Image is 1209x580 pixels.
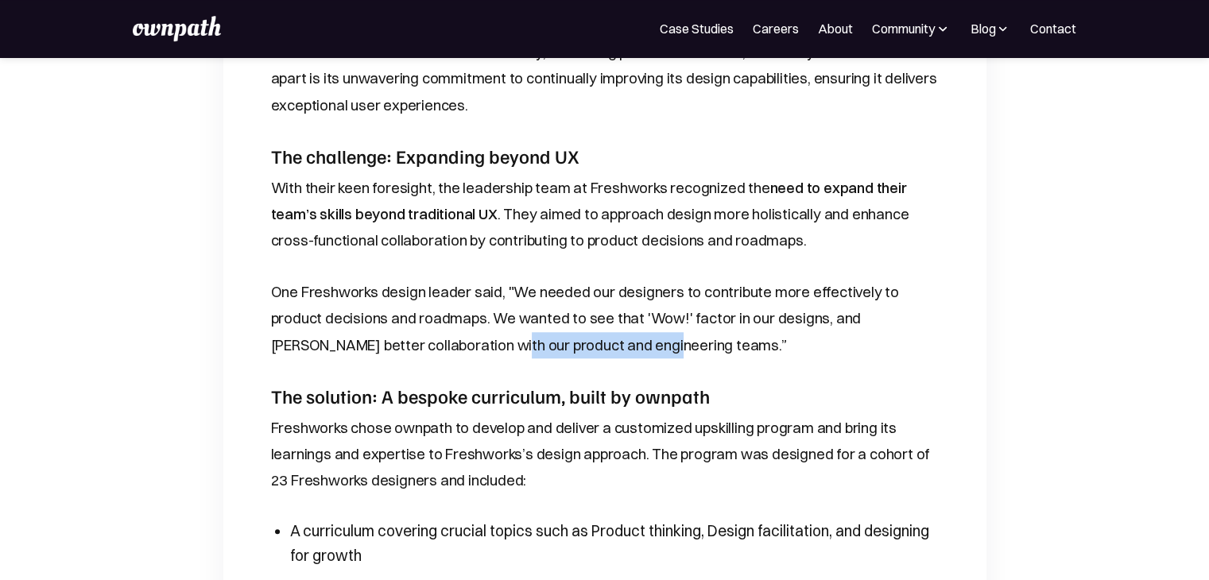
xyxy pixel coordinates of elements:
[872,19,935,38] div: Community
[290,519,939,567] li: A curriculum covering crucial topics such as Product thinking, Design facilitation, and designing...
[271,279,939,358] p: One Freshworks design leader said, "We needed our designers to contribute more effectively to pro...
[1030,19,1076,38] a: Contact
[753,19,799,38] a: Careers
[970,19,1011,38] div: Blog
[271,415,939,493] p: Freshworks chose ownpath to develop and deliver a customized upskilling program and bring its lea...
[271,144,579,168] strong: The challenge: Expanding beyond UX
[970,19,995,38] div: Blog
[818,19,853,38] a: About
[660,19,734,38] a: Case Studies
[872,19,951,38] div: Community
[271,384,710,408] strong: The solution: A bespoke curriculum, built by ownpath
[271,13,939,118] p: Freshworks is a leading SaaS company that provides innovative customer engagement software for bu...
[271,175,939,253] p: With their keen foresight, the leadership team at Freshworks recognized the . They aimed to appro...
